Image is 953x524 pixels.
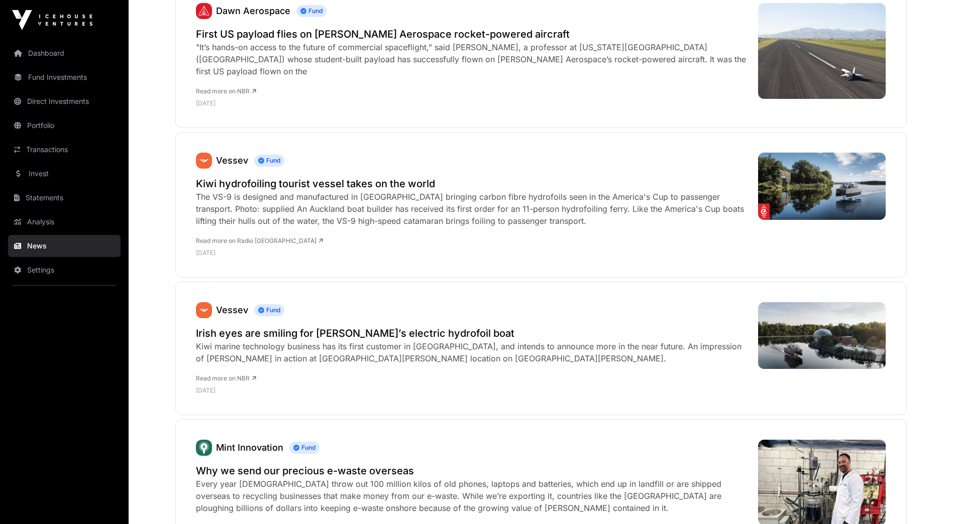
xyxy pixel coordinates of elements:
[8,235,121,257] a: News
[196,87,256,95] a: Read more on NBR
[12,10,92,30] img: Icehouse Ventures Logo
[216,155,248,166] a: Vessev
[196,249,748,257] p: [DATE]
[196,326,748,340] a: Irish eyes are smiling for [PERSON_NAME]’s electric hydrofoil boat
[8,187,121,209] a: Statements
[296,5,327,17] span: Fund
[8,163,121,185] a: Invest
[196,302,212,318] a: Vessev
[196,464,748,478] a: Why we send our precious e-waste overseas
[196,478,748,514] div: Every year [DEMOGRAPHIC_DATA] throw out 100 million kilos of old phones, laptops and batteries, w...
[8,211,121,233] a: Analysis
[196,177,748,191] a: Kiwi hydrofoiling tourist vessel takes on the world
[196,3,212,19] a: Dawn Aerospace
[196,302,212,318] img: SVGs_Vessev.svg
[196,41,748,77] div: "It’s hands-on access to the future of commercial spaceflight," said [PERSON_NAME], a professor a...
[758,153,886,220] img: 4K1JZTD_image_png.png
[8,66,121,88] a: Fund Investments
[196,237,323,244] a: Read more on Radio [GEOGRAPHIC_DATA]
[196,440,212,456] a: Mint Innovation
[216,6,290,16] a: Dawn Aerospace
[196,153,212,169] img: SVGs_Vessev.svg
[196,27,748,41] a: First US payload flies on [PERSON_NAME] Aerospace rocket-powered aircraft
[196,374,256,382] a: Read more on NBR
[196,440,212,456] img: Mint.svg
[758,3,886,99] img: Dawn-Aerospace-Aurora-with-Cal-Poly-Payload-Landed-on-Tawhaki-Runway_5388.jpeg
[196,191,748,227] div: The VS-9 is designed and manufactured in [GEOGRAPHIC_DATA] bringing carbon fibre hydrofoils seen ...
[758,302,886,369] img: Vessev-at-Finn-Lough_7965.jpeg
[8,42,121,64] a: Dashboard
[196,386,748,395] p: [DATE]
[8,259,121,281] a: Settings
[196,153,212,169] a: Vessev
[289,442,320,454] span: Fund
[8,114,121,137] a: Portfolio
[196,340,748,364] div: Kiwi marine technology business has its first customer in [GEOGRAPHIC_DATA], and intends to annou...
[8,90,121,112] a: Direct Investments
[216,442,283,453] a: Mint Innovation
[216,305,248,315] a: Vessev
[254,304,284,316] span: Fund
[254,155,284,167] span: Fund
[196,99,748,107] p: [DATE]
[8,139,121,161] a: Transactions
[196,3,212,19] img: Dawn-Icon.svg
[903,476,953,524] iframe: Chat Widget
